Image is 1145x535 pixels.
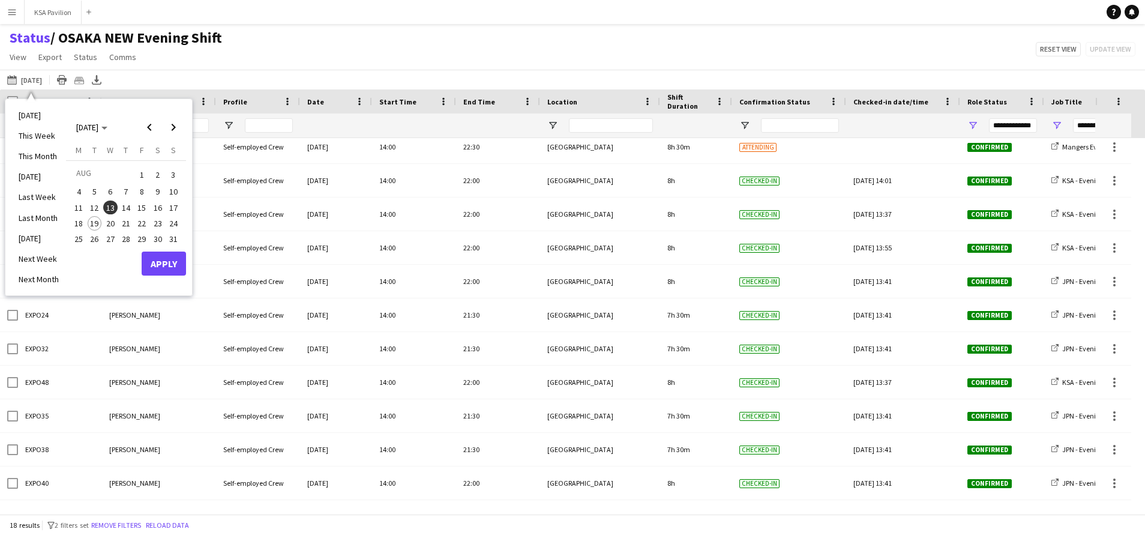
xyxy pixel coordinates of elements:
div: [DATE] [300,332,372,365]
button: 01-08-2025 [134,165,149,184]
div: Self-employed Crew [216,265,300,298]
span: Confirmed [967,345,1012,354]
span: M [76,145,82,156]
span: Confirmed [967,244,1012,253]
div: [DATE] 13:41 [853,265,953,298]
div: 21:30 [456,298,540,331]
li: This Week [11,125,66,146]
a: JPN - Evening Shift [1051,277,1119,286]
div: [DATE] 13:41 [853,298,953,331]
div: 21:30 [456,433,540,466]
a: Export [34,49,67,65]
span: 5 [88,185,102,199]
button: 12-08-2025 [86,200,102,216]
div: Self-employed Crew [216,164,300,197]
div: [DATE] 14:01 [853,164,953,197]
span: OSAKA NEW Evening Shift [50,29,222,47]
button: 08-08-2025 [134,184,149,199]
span: Confirmed [967,143,1012,152]
span: Confirmed [967,412,1012,421]
div: [GEOGRAPHIC_DATA] [540,130,660,163]
button: 18-08-2025 [71,216,86,231]
div: Self-employed Crew [216,298,300,331]
a: JPN - Evening Shift [1051,445,1119,454]
button: 19-08-2025 [86,216,102,231]
div: [GEOGRAPHIC_DATA] [540,366,660,399]
button: 06-08-2025 [103,184,118,199]
button: KSA Pavilion [25,1,82,24]
span: 18 [71,216,86,231]
div: 22:00 [456,467,540,500]
div: 8h [660,164,732,197]
div: 7h 30m [660,298,732,331]
div: 21:30 [456,332,540,365]
button: 29-08-2025 [134,231,149,247]
input: Location Filter Input [569,118,653,133]
span: JPN - Evening Shift [1062,344,1119,353]
li: This Month [11,146,66,166]
div: [GEOGRAPHIC_DATA] [540,198,660,231]
button: 17-08-2025 [166,200,181,216]
span: 15 [134,201,149,215]
button: 23-08-2025 [149,216,165,231]
span: Export [38,52,62,62]
a: KSA - Evening Shift [1051,378,1119,387]
span: JPN - Evening Shift [1062,445,1119,454]
div: 14:00 [372,399,456,432]
span: [PERSON_NAME] [109,344,160,353]
div: 8h [660,467,732,500]
button: Open Filter Menu [223,120,234,131]
button: 20-08-2025 [103,216,118,231]
a: Status [69,49,102,65]
span: T [124,145,128,156]
button: 10-08-2025 [166,184,181,199]
div: [DATE] 13:41 [853,467,953,500]
a: Status [10,29,50,47]
li: Last Week [11,187,66,207]
button: Next month [161,115,185,139]
div: 14:00 [372,332,456,365]
span: 12 [88,201,102,215]
span: Checked-in [739,446,780,455]
button: Reload data [143,519,191,532]
button: 02-08-2025 [149,165,165,184]
span: T [92,145,97,156]
button: Previous month [137,115,161,139]
div: EXPO32 [18,332,102,365]
button: Open Filter Menu [1051,120,1062,131]
span: Location [547,97,577,106]
span: JPN - Evening Shift [1062,411,1119,420]
span: 27 [103,232,118,246]
span: 25 [71,232,86,246]
span: [PERSON_NAME] [109,310,160,319]
span: Checked-in [739,277,780,286]
span: Confirmed [967,210,1012,219]
span: Checked-in [739,177,780,186]
button: 26-08-2025 [86,231,102,247]
span: Status [74,52,97,62]
span: Role Status [967,97,1007,106]
button: [DATE] [5,73,44,87]
button: 13-08-2025 [103,200,118,216]
span: Shift Duration [667,92,711,110]
div: [DATE] [300,366,372,399]
div: Self-employed Crew [216,198,300,231]
span: [PERSON_NAME] [109,411,160,420]
div: [DATE] [300,198,372,231]
button: 31-08-2025 [166,231,181,247]
li: [DATE] [11,166,66,187]
div: Self-employed Crew [216,467,300,500]
span: 7 [119,185,133,199]
a: JPN - Evening Shift [1051,411,1119,420]
div: [DATE] [300,467,372,500]
span: Checked-in [739,378,780,387]
a: KSA - Evening Shift [1051,243,1119,252]
div: 8h [660,231,732,264]
div: Self-employed Crew [216,366,300,399]
span: [PERSON_NAME] [109,479,160,488]
div: [GEOGRAPHIC_DATA] [540,231,660,264]
button: Apply [142,252,186,276]
div: [DATE] [300,265,372,298]
div: 7h 30m [660,332,732,365]
span: 8 [134,185,149,199]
